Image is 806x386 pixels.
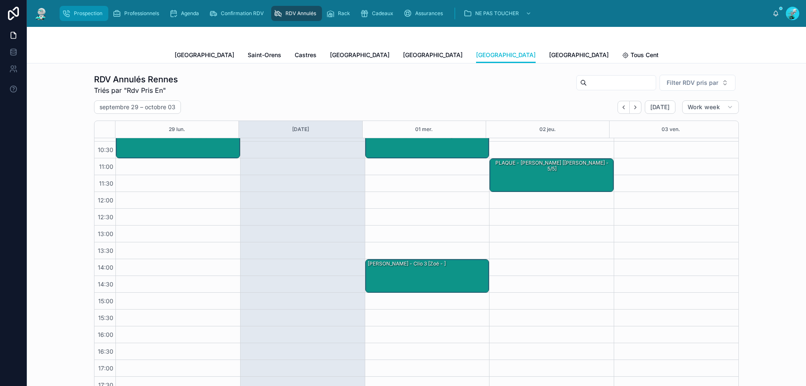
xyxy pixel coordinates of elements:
[96,264,115,271] span: 14:00
[330,47,390,64] a: [GEOGRAPHIC_DATA]
[248,51,281,59] span: Saint-Orens
[97,180,115,187] span: 11:30
[96,365,115,372] span: 17:00
[96,281,115,288] span: 14:30
[622,47,667,64] a: Tous Centres
[96,146,115,153] span: 10:30
[94,74,178,85] h1: RDV Annulés Rennes
[324,6,356,21] a: Rack
[74,10,102,17] span: Prospection
[110,6,165,21] a: Professionnels
[96,348,115,355] span: 16:30
[285,10,316,17] span: RDV Annulés
[295,51,317,59] span: Castres
[96,230,115,237] span: 13:00
[461,6,536,21] a: NE PAS TOUCHER
[490,159,613,192] div: PLAQUE - [PERSON_NAME] [[PERSON_NAME] - 5/5]
[539,121,556,138] button: 02 jeu.
[491,159,613,173] div: PLAQUE - [PERSON_NAME] [[PERSON_NAME] - 5/5]
[60,6,108,21] a: Prospection
[99,103,175,111] h2: septembre 29 – octobre 03
[116,125,240,158] div: PLAQUE - [PERSON_NAME] capture [[PERSON_NAME] - 5/5]
[96,197,115,204] span: 12:00
[476,47,536,63] a: [GEOGRAPHIC_DATA]
[631,51,667,59] span: Tous Centres
[97,163,115,170] span: 11:00
[476,51,536,59] span: [GEOGRAPHIC_DATA]
[549,47,609,64] a: [GEOGRAPHIC_DATA]
[630,101,641,114] button: Next
[403,51,463,59] span: [GEOGRAPHIC_DATA]
[667,79,718,87] span: Filter RDV pris par
[366,260,489,292] div: [PERSON_NAME] - Clio 3 [Zoé - ]
[475,10,519,17] span: NE PAS TOUCHER
[207,6,270,21] a: Confirmation RDV
[96,331,115,338] span: 16:00
[645,100,675,114] button: [DATE]
[248,47,281,64] a: Saint-Orens
[650,103,670,111] span: [DATE]
[338,10,350,17] span: Rack
[96,297,115,305] span: 15:00
[96,213,115,221] span: 12:30
[181,10,199,17] span: Agenda
[366,125,489,158] div: LAGADIC [PERSON_NAME] seat [[PERSON_NAME] - ]
[659,75,735,91] button: Select Button
[618,101,630,114] button: Back
[401,6,449,21] a: Assurances
[415,10,443,17] span: Assurances
[175,47,234,64] a: [GEOGRAPHIC_DATA]
[169,121,185,138] button: 29 lun.
[330,51,390,59] span: [GEOGRAPHIC_DATA]
[55,4,772,23] div: scrollable content
[415,121,433,138] button: 01 mer.
[167,6,205,21] a: Agenda
[682,100,739,114] button: Work week
[34,7,49,20] img: App logo
[367,260,447,268] div: [PERSON_NAME] - Clio 3 [Zoé - ]
[662,121,680,138] button: 03 ven.
[688,103,720,111] span: Work week
[124,10,159,17] span: Professionnels
[221,10,264,17] span: Confirmation RDV
[292,121,309,138] button: [DATE]
[549,51,609,59] span: [GEOGRAPHIC_DATA]
[175,51,234,59] span: [GEOGRAPHIC_DATA]
[96,314,115,321] span: 15:30
[96,247,115,254] span: 13:30
[358,6,399,21] a: Cadeaux
[271,6,322,21] a: RDV Annulés
[403,47,463,64] a: [GEOGRAPHIC_DATA]
[94,85,178,95] span: Triés par "Rdv Pris En"
[295,47,317,64] a: Castres
[372,10,393,17] span: Cadeaux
